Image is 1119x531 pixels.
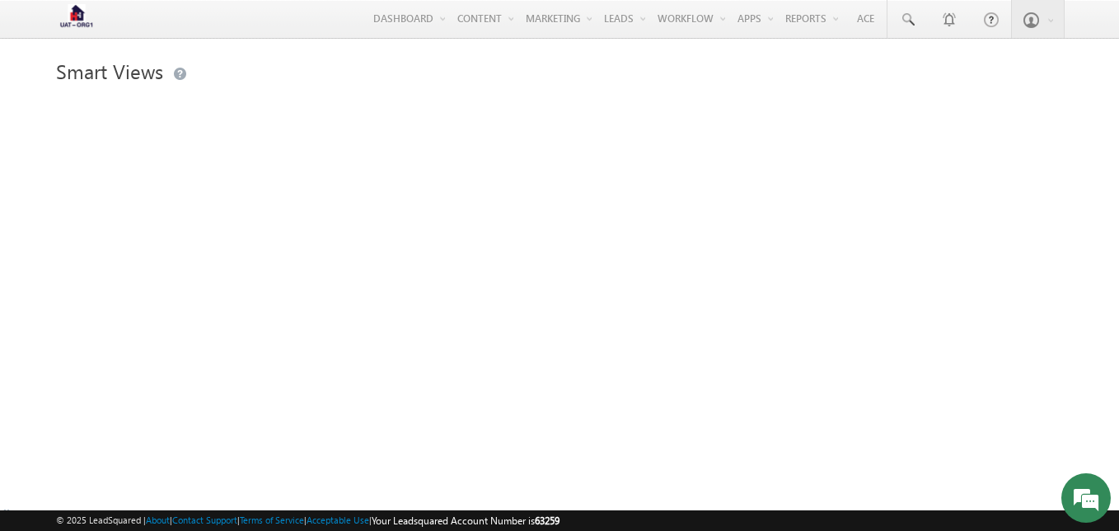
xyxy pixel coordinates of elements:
[535,515,559,527] span: 63259
[146,515,170,525] a: About
[307,515,369,525] a: Acceptable Use
[56,4,97,33] img: Custom Logo
[172,515,237,525] a: Contact Support
[240,515,304,525] a: Terms of Service
[56,513,559,529] span: © 2025 LeadSquared | | | | |
[372,515,559,527] span: Your Leadsquared Account Number is
[56,58,163,84] span: Smart Views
